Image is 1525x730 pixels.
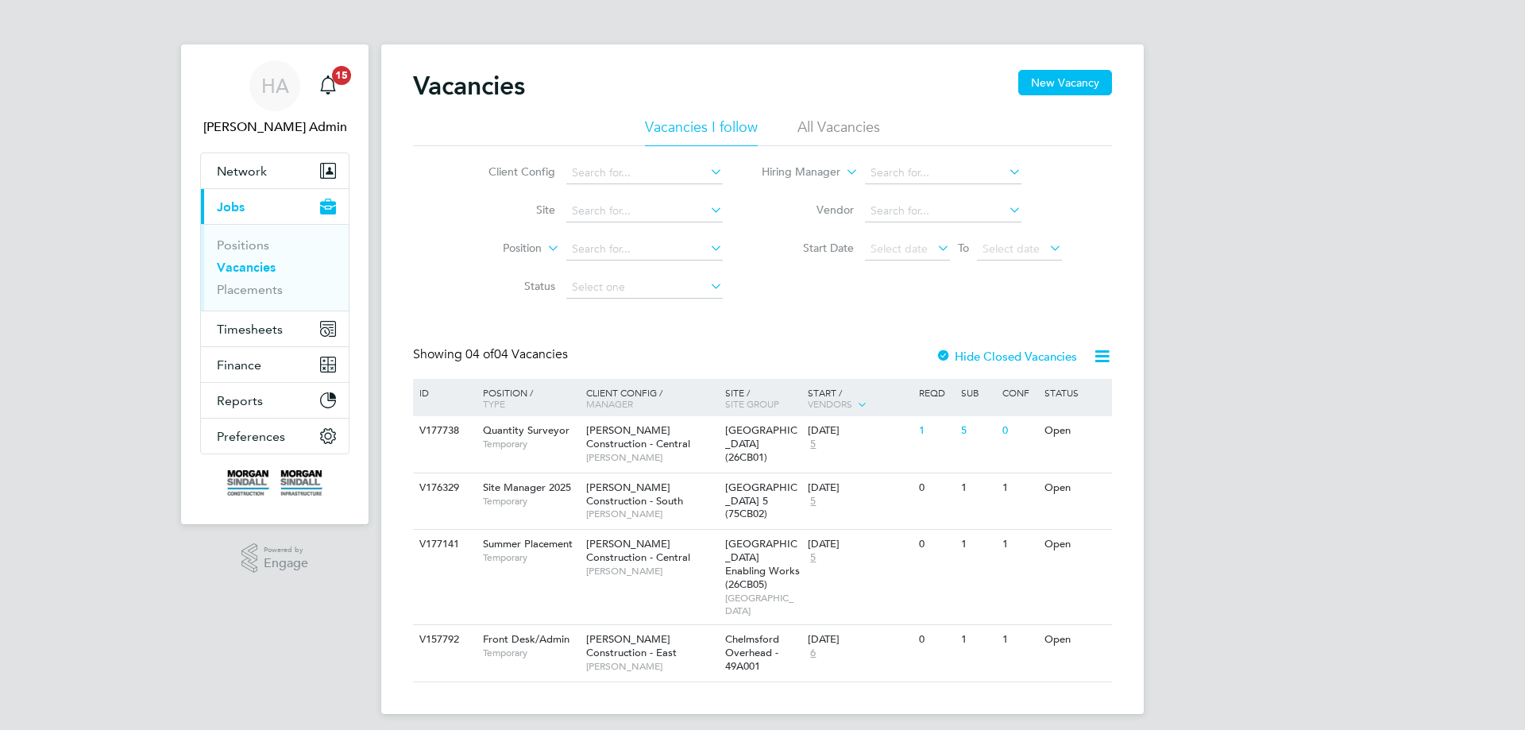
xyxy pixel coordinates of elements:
[415,416,471,446] div: V177738
[201,383,349,418] button: Reports
[1040,530,1110,559] div: Open
[915,416,956,446] div: 1
[483,647,578,659] span: Temporary
[217,357,261,373] span: Finance
[762,203,854,217] label: Vendor
[797,118,880,146] li: All Vacancies
[586,481,683,508] span: [PERSON_NAME] Construction - South
[957,625,998,655] div: 1
[201,153,349,188] button: Network
[200,118,349,137] span: Hays Admin
[957,379,998,406] div: Sub
[915,379,956,406] div: Reqd
[464,279,555,293] label: Status
[915,473,956,503] div: 0
[808,495,818,508] span: 5
[953,238,974,258] span: To
[217,322,283,337] span: Timesheets
[1040,379,1110,406] div: Status
[936,349,1077,364] label: Hide Closed Vacancies
[586,451,717,464] span: [PERSON_NAME]
[1040,473,1110,503] div: Open
[808,424,911,438] div: [DATE]
[312,60,344,111] a: 15
[217,393,263,408] span: Reports
[264,543,308,557] span: Powered by
[808,438,818,451] span: 5
[721,379,805,417] div: Site /
[566,200,723,222] input: Search for...
[217,429,285,444] span: Preferences
[217,238,269,253] a: Positions
[808,397,852,410] span: Vendors
[464,164,555,179] label: Client Config
[645,118,758,146] li: Vacancies I follow
[415,625,471,655] div: V157792
[413,70,525,102] h2: Vacancies
[201,347,349,382] button: Finance
[465,346,494,362] span: 04 of
[586,423,690,450] span: [PERSON_NAME] Construction - Central
[415,530,471,559] div: V177141
[725,537,800,591] span: [GEOGRAPHIC_DATA] Enabling Works (26CB05)
[201,189,349,224] button: Jobs
[808,551,818,565] span: 5
[804,379,915,419] div: Start /
[998,530,1040,559] div: 1
[200,60,349,137] a: HA[PERSON_NAME] Admin
[483,397,505,410] span: Type
[586,632,677,659] span: [PERSON_NAME] Construction - East
[217,164,267,179] span: Network
[483,423,569,437] span: Quantity Surveyor
[808,538,911,551] div: [DATE]
[808,481,911,495] div: [DATE]
[725,592,801,616] span: [GEOGRAPHIC_DATA]
[483,537,573,550] span: Summer Placement
[241,543,309,574] a: Powered byEngage
[998,416,1040,446] div: 0
[762,241,854,255] label: Start Date
[1018,70,1112,95] button: New Vacancy
[1040,416,1110,446] div: Open
[217,260,276,275] a: Vacancies
[483,632,569,646] span: Front Desk/Admin
[483,481,571,494] span: Site Manager 2025
[201,311,349,346] button: Timesheets
[566,162,723,184] input: Search for...
[808,633,911,647] div: [DATE]
[217,282,283,297] a: Placements
[586,537,690,564] span: [PERSON_NAME] Construction - Central
[201,224,349,311] div: Jobs
[998,379,1040,406] div: Conf
[865,200,1021,222] input: Search for...
[983,241,1040,256] span: Select date
[332,66,351,85] span: 15
[871,241,928,256] span: Select date
[483,438,578,450] span: Temporary
[749,164,840,180] label: Hiring Manager
[465,346,568,362] span: 04 Vacancies
[586,660,717,673] span: [PERSON_NAME]
[957,416,998,446] div: 5
[471,379,582,417] div: Position /
[582,379,721,417] div: Client Config /
[586,397,633,410] span: Manager
[725,397,779,410] span: Site Group
[217,199,245,214] span: Jobs
[261,75,289,96] span: HA
[264,557,308,570] span: Engage
[865,162,1021,184] input: Search for...
[483,551,578,564] span: Temporary
[586,508,717,520] span: [PERSON_NAME]
[957,473,998,503] div: 1
[998,473,1040,503] div: 1
[808,647,818,660] span: 6
[998,625,1040,655] div: 1
[915,530,956,559] div: 0
[915,625,956,655] div: 0
[566,276,723,299] input: Select one
[1040,625,1110,655] div: Open
[227,470,322,496] img: morgansindall-logo-retina.png
[201,419,349,454] button: Preferences
[415,473,471,503] div: V176329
